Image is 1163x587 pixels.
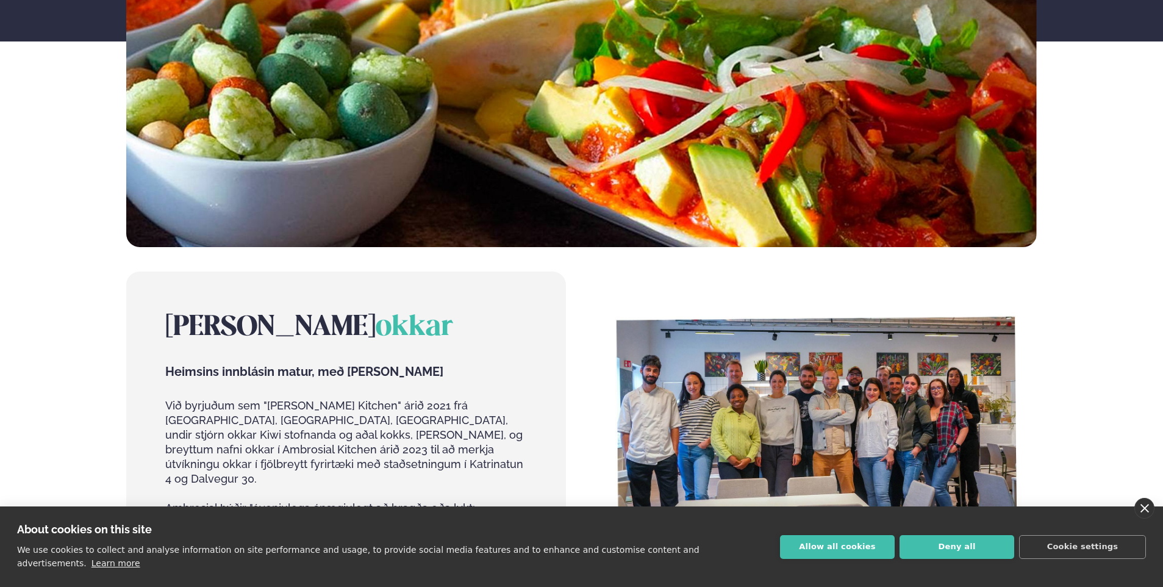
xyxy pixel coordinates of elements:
[165,311,527,345] h2: [PERSON_NAME]
[91,558,140,568] a: Learn more
[165,364,527,379] span: Heimsins innblásin matur, með [PERSON_NAME]
[900,535,1014,559] button: Deny all
[1019,535,1146,559] button: Cookie settings
[780,535,895,559] button: Allow all cookies
[165,398,527,574] p: Við byrjuðum sem "[PERSON_NAME] Kitchen" árið 2021 frá [GEOGRAPHIC_DATA], [GEOGRAPHIC_DATA], [GEO...
[1134,498,1154,519] a: close
[17,545,700,568] p: We use cookies to collect and analyse information on site performance and usage, to provide socia...
[17,523,152,536] strong: About cookies on this site
[376,314,453,341] span: okkar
